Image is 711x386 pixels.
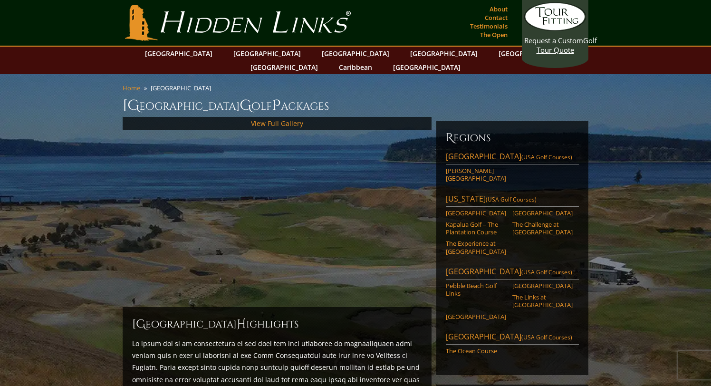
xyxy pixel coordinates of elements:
span: (USA Golf Courses) [486,195,537,203]
a: [GEOGRAPHIC_DATA] [512,282,573,289]
a: Kapalua Golf – The Plantation Course [446,221,506,236]
h2: [GEOGRAPHIC_DATA] ighlights [132,317,422,332]
a: [GEOGRAPHIC_DATA](USA Golf Courses) [446,151,579,164]
a: [GEOGRAPHIC_DATA] [446,313,506,320]
a: The Links at [GEOGRAPHIC_DATA] [512,293,573,309]
a: Request a CustomGolf Tour Quote [524,2,586,55]
a: The Open [478,28,510,41]
span: G [240,96,251,115]
a: The Ocean Course [446,347,506,355]
a: About [487,2,510,16]
a: [GEOGRAPHIC_DATA] [317,47,394,60]
a: Testimonials [468,19,510,33]
a: The Experience at [GEOGRAPHIC_DATA] [446,240,506,255]
h6: Regions [446,130,579,145]
a: Pebble Beach Golf Links [446,282,506,298]
span: (USA Golf Courses) [521,333,572,341]
a: [GEOGRAPHIC_DATA](USA Golf Courses) [446,331,579,345]
span: (USA Golf Courses) [521,268,572,276]
a: [GEOGRAPHIC_DATA] [494,47,571,60]
a: [US_STATE](USA Golf Courses) [446,193,579,207]
a: Caribbean [334,60,377,74]
a: [GEOGRAPHIC_DATA] [446,209,506,217]
span: H [237,317,246,332]
h1: [GEOGRAPHIC_DATA] olf ackages [123,96,588,115]
a: [GEOGRAPHIC_DATA] [229,47,306,60]
a: [GEOGRAPHIC_DATA] [388,60,465,74]
a: [GEOGRAPHIC_DATA](USA Golf Courses) [446,266,579,280]
span: Request a Custom [524,36,583,45]
a: The Challenge at [GEOGRAPHIC_DATA] [512,221,573,236]
span: P [272,96,281,115]
a: [GEOGRAPHIC_DATA] [512,209,573,217]
a: [GEOGRAPHIC_DATA] [246,60,323,74]
a: View Full Gallery [251,119,303,128]
a: [PERSON_NAME][GEOGRAPHIC_DATA] [446,167,506,183]
a: [GEOGRAPHIC_DATA] [405,47,482,60]
li: [GEOGRAPHIC_DATA] [151,84,215,92]
a: Home [123,84,140,92]
a: Contact [482,11,510,24]
a: [GEOGRAPHIC_DATA] [140,47,217,60]
span: (USA Golf Courses) [521,153,572,161]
